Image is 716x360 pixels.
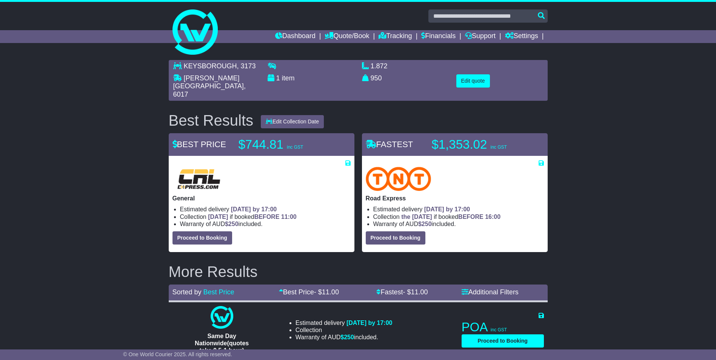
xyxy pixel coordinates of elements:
[228,221,239,227] span: 250
[462,334,544,348] button: Proceed to Booking
[165,112,257,129] div: Best Results
[462,320,544,335] p: POA
[411,288,428,296] span: 11.00
[366,231,425,245] button: Proceed to Booking
[225,221,239,227] span: $
[373,213,544,220] li: Collection
[401,214,432,220] span: the [DATE]
[296,334,393,341] li: Warranty of AUD included.
[211,306,233,329] img: One World Courier: Same Day Nationwide(quotes take 0.5-1 hour)
[422,221,432,227] span: 250
[123,351,232,357] span: © One World Courier 2025. All rights reserved.
[282,74,295,82] span: item
[173,74,244,90] span: [PERSON_NAME][GEOGRAPHIC_DATA]
[379,30,412,43] a: Tracking
[239,137,333,152] p: $744.81
[346,320,393,326] span: [DATE] by 17:00
[180,220,351,228] li: Warranty of AUD included.
[287,145,303,150] span: inc GST
[296,319,393,326] li: Estimated delivery
[491,327,507,332] span: inc GST
[195,333,249,354] span: Same Day Nationwide(quotes take 0.5-1 hour)
[401,214,500,220] span: if booked
[490,145,507,150] span: inc GST
[325,30,369,43] a: Quote/Book
[172,288,202,296] span: Sorted by
[203,288,234,296] a: Best Price
[485,214,500,220] span: 16:00
[276,74,280,82] span: 1
[296,326,393,334] li: Collection
[418,221,432,227] span: $
[465,30,496,43] a: Support
[373,206,544,213] li: Estimated delivery
[184,62,237,70] span: KEYSBOROUGH
[172,140,226,149] span: BEST PRICE
[172,231,232,245] button: Proceed to Booking
[281,214,297,220] span: 11:00
[322,288,339,296] span: 11.00
[208,214,228,220] span: [DATE]
[180,206,351,213] li: Estimated delivery
[432,137,526,152] p: $1,353.02
[366,167,431,191] img: TNT Domestic: Road Express
[169,263,548,280] h2: More Results
[366,195,544,202] p: Road Express
[172,195,351,202] p: General
[180,213,351,220] li: Collection
[261,115,324,128] button: Edit Collection Date
[172,167,225,191] img: CRL: General
[279,288,339,296] a: Best Price- $11.00
[462,288,519,296] a: Additional Filters
[505,30,538,43] a: Settings
[208,214,296,220] span: if booked
[458,214,483,220] span: BEFORE
[314,288,339,296] span: - $
[456,74,490,88] button: Edit quote
[340,334,354,340] span: $
[373,220,544,228] li: Warranty of AUD included.
[376,288,428,296] a: Fastest- $11.00
[424,206,470,212] span: [DATE] by 17:00
[275,30,316,43] a: Dashboard
[371,62,388,70] span: 1.872
[254,214,280,220] span: BEFORE
[173,82,246,98] span: , 6017
[366,140,413,149] span: FASTEST
[371,74,382,82] span: 950
[403,288,428,296] span: - $
[344,334,354,340] span: 250
[231,206,277,212] span: [DATE] by 17:00
[421,30,456,43] a: Financials
[237,62,256,70] span: , 3173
